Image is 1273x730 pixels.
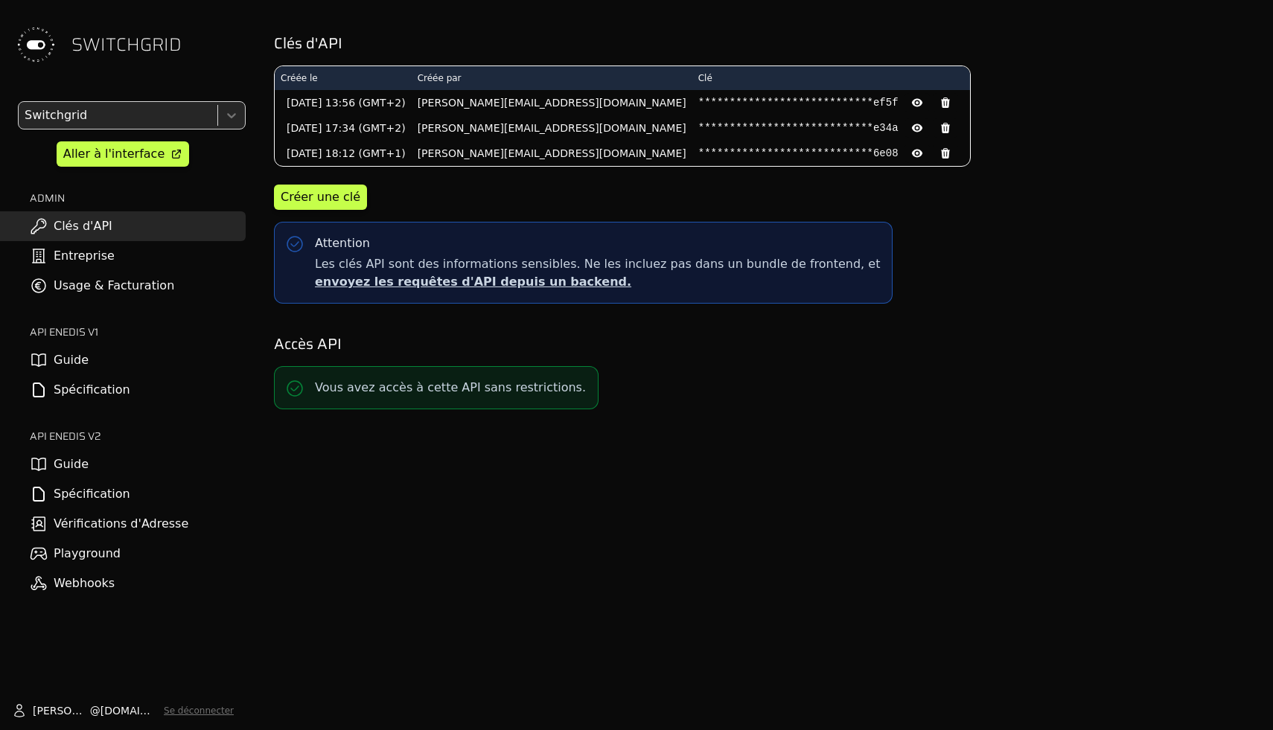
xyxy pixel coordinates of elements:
span: @ [90,703,100,718]
p: envoyez les requêtes d'API depuis un backend. [315,273,880,291]
span: [DOMAIN_NAME] [100,703,158,718]
h2: Accès API [274,333,1252,354]
div: Créer une clé [281,188,360,206]
h2: ADMIN [30,190,246,205]
th: Clé [692,66,970,90]
h2: API ENEDIS v1 [30,324,246,339]
h2: Clés d'API [274,33,1252,54]
div: Attention [315,234,370,252]
span: Les clés API sont des informations sensibles. Ne les incluez pas dans un bundle de frontend, et [315,255,880,291]
a: Aller à l'interface [57,141,189,167]
div: Aller à l'interface [63,145,165,163]
td: [DATE] 17:34 (GMT+2) [275,115,412,141]
td: [PERSON_NAME][EMAIL_ADDRESS][DOMAIN_NAME] [412,115,692,141]
td: [DATE] 13:56 (GMT+2) [275,90,412,115]
h2: API ENEDIS v2 [30,429,246,444]
td: [PERSON_NAME][EMAIL_ADDRESS][DOMAIN_NAME] [412,90,692,115]
span: [PERSON_NAME] [33,703,90,718]
p: Vous avez accès à cette API sans restrictions. [315,379,586,397]
button: Se déconnecter [164,705,234,717]
span: SWITCHGRID [71,33,182,57]
th: Créée par [412,66,692,90]
td: [PERSON_NAME][EMAIL_ADDRESS][DOMAIN_NAME] [412,141,692,166]
td: [DATE] 18:12 (GMT+1) [275,141,412,166]
th: Créée le [275,66,412,90]
img: Switchgrid Logo [12,21,60,68]
button: Créer une clé [274,185,367,210]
